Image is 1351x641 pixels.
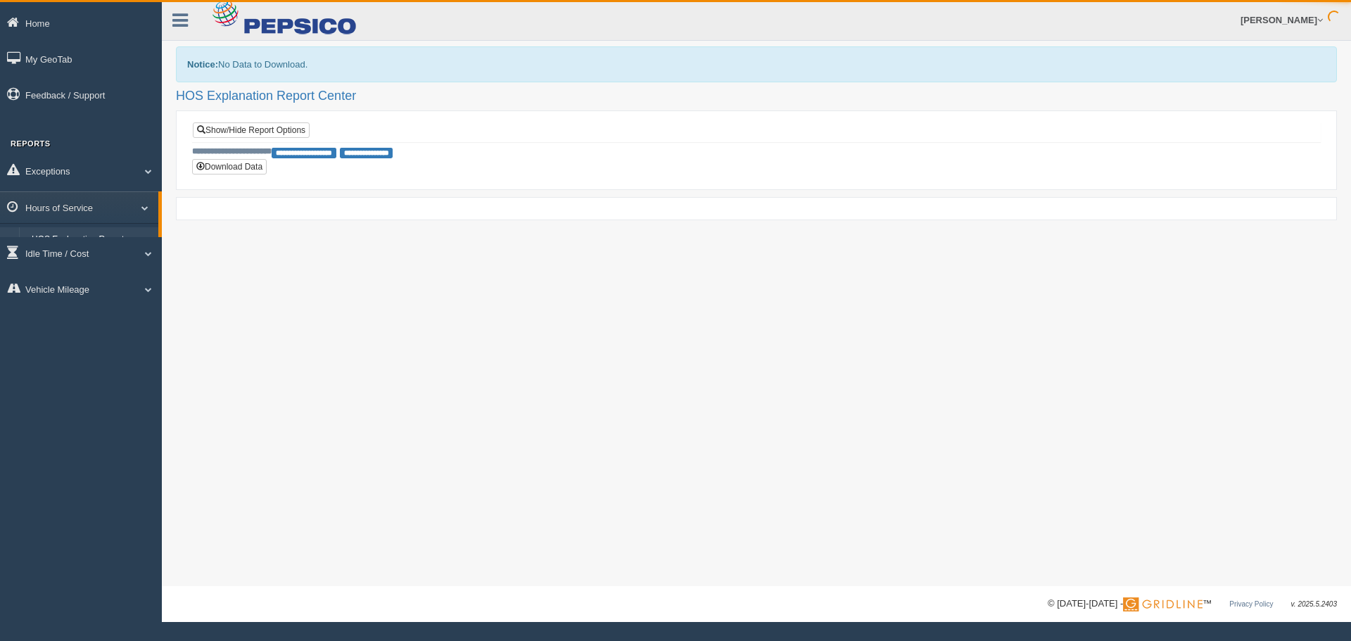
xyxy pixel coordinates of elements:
a: Show/Hide Report Options [193,122,310,138]
b: Notice: [187,59,218,70]
h2: HOS Explanation Report Center [176,89,1337,103]
div: No Data to Download. [176,46,1337,82]
button: Download Data [192,159,267,174]
div: © [DATE]-[DATE] - ™ [1048,597,1337,611]
span: v. 2025.5.2403 [1291,600,1337,608]
a: Privacy Policy [1229,600,1273,608]
img: Gridline [1123,597,1203,611]
a: HOS Explanation Reports [25,227,158,253]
